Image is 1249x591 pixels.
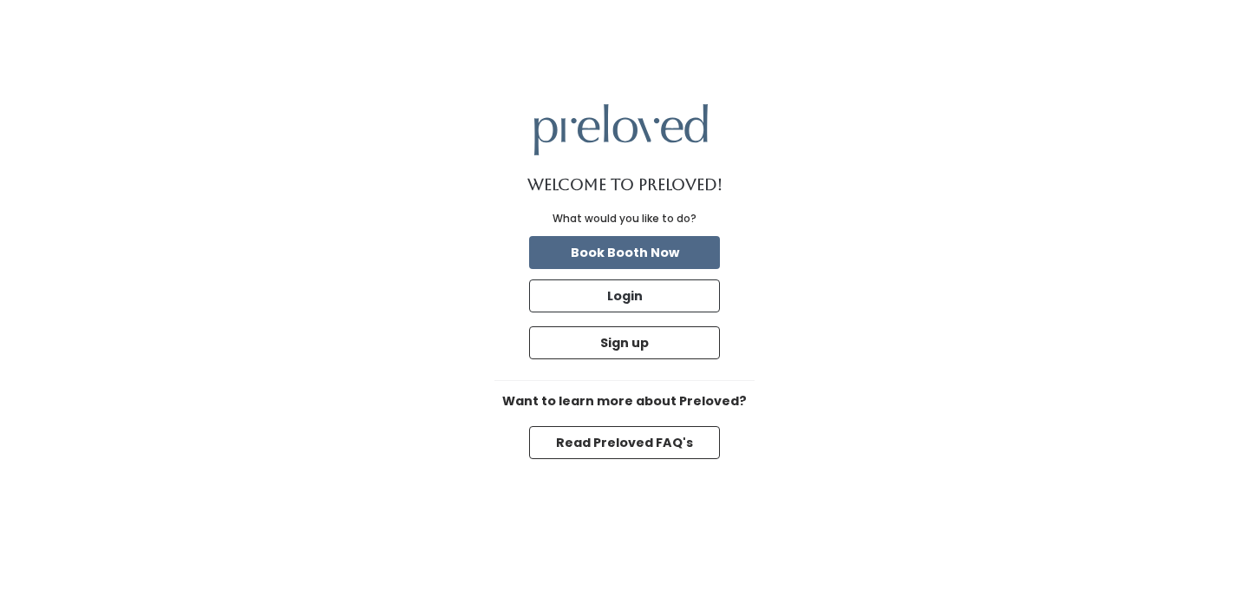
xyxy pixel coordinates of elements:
a: Sign up [526,323,723,363]
button: Sign up [529,326,720,359]
div: What would you like to do? [553,211,696,227]
button: Login [529,279,720,312]
button: Book Booth Now [529,236,720,269]
a: Login [526,276,723,316]
h6: Want to learn more about Preloved? [494,395,755,409]
button: Read Preloved FAQ's [529,426,720,459]
h1: Welcome to Preloved! [527,176,723,194]
img: preloved logo [534,104,708,155]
